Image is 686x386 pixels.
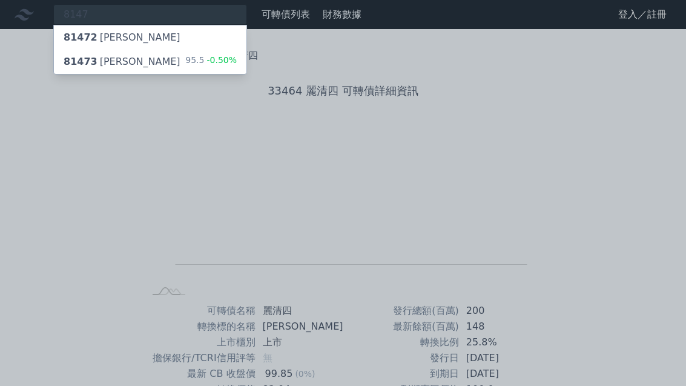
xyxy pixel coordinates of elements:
a: 81473[PERSON_NAME] 95.5-0.50% [54,50,246,74]
div: 95.5 [185,55,237,69]
span: 81473 [64,56,97,67]
div: [PERSON_NAME] [64,55,180,69]
span: -0.50% [204,55,237,65]
div: [PERSON_NAME] [64,30,180,45]
a: 81472[PERSON_NAME] [54,25,246,50]
span: 81472 [64,32,97,43]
